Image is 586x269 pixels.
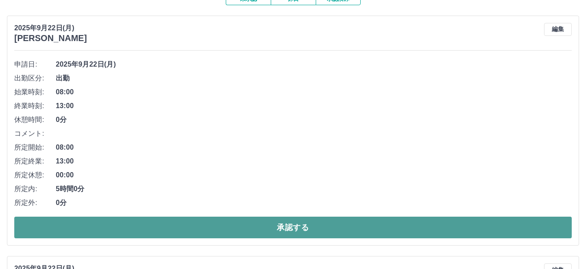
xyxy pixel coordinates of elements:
[56,115,572,125] span: 0分
[14,115,56,125] span: 休憩時間:
[56,101,572,111] span: 13:00
[14,87,56,97] span: 始業時刻:
[14,33,87,43] h3: [PERSON_NAME]
[56,142,572,153] span: 08:00
[14,73,56,83] span: 出勤区分:
[56,198,572,208] span: 0分
[14,156,56,167] span: 所定終業:
[14,59,56,70] span: 申請日:
[56,59,572,70] span: 2025年9月22日(月)
[14,128,56,139] span: コメント:
[14,184,56,194] span: 所定内:
[544,23,572,36] button: 編集
[14,101,56,111] span: 終業時刻:
[14,142,56,153] span: 所定開始:
[56,184,572,194] span: 5時間0分
[14,170,56,180] span: 所定休憩:
[56,156,572,167] span: 13:00
[14,198,56,208] span: 所定外:
[14,217,572,238] button: 承認する
[56,170,572,180] span: 00:00
[14,23,87,33] p: 2025年9月22日(月)
[56,73,572,83] span: 出勤
[56,87,572,97] span: 08:00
